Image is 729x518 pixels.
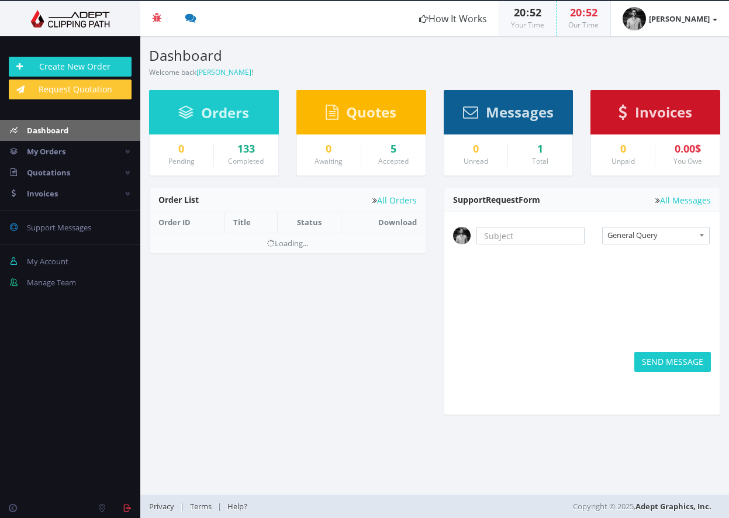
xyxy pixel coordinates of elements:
a: Terms [184,501,217,512]
small: Awaiting [315,156,343,166]
a: Privacy [149,501,180,512]
small: Your Time [511,20,544,30]
small: Unpaid [611,156,635,166]
a: Create New Order [9,57,132,77]
a: 133 [223,143,270,155]
strong: [PERSON_NAME] [649,13,710,24]
span: Dashboard [27,125,68,136]
input: Subject [476,227,585,244]
span: : [582,5,586,19]
span: 20 [514,5,526,19]
span: 20 [570,5,582,19]
div: 0.00$ [664,143,711,155]
span: My Account [27,256,68,267]
a: 0 [453,143,499,155]
span: 52 [586,5,597,19]
a: [PERSON_NAME] [611,1,729,36]
a: Help? [222,501,253,512]
small: Accepted [378,156,409,166]
a: 5 [370,143,417,155]
a: 0 [306,143,352,155]
img: Adept Graphics [9,10,132,27]
span: Copyright © 2025, [573,500,711,512]
img: 2a7d9c1af51d56f28e318c858d271b03 [453,227,471,244]
a: [PERSON_NAME] [196,67,251,77]
span: 52 [530,5,541,19]
small: Welcome back ! [149,67,253,77]
span: : [526,5,530,19]
a: Quotes [326,109,396,120]
small: Unread [464,156,488,166]
a: 0 [158,143,205,155]
small: Pending [168,156,195,166]
small: Total [532,156,548,166]
span: Invoices [27,188,58,199]
span: Manage Team [27,277,76,288]
a: Invoices [619,109,692,120]
td: Loading... [150,233,426,253]
a: Orders [178,110,249,120]
span: Support Messages [27,222,91,233]
span: Invoices [635,102,692,122]
span: Support Form [453,194,540,205]
a: All Messages [655,196,711,205]
small: You Owe [673,156,702,166]
button: SEND MESSAGE [634,352,711,372]
span: Request [486,194,519,205]
span: Order List [158,194,199,205]
a: Request Quotation [9,80,132,99]
h3: Dashboard [149,48,426,63]
small: Our Time [568,20,599,30]
a: How It Works [407,1,499,36]
span: Quotes [346,102,396,122]
span: General Query [607,227,694,243]
th: Order ID [150,212,224,233]
th: Status [278,212,341,233]
a: Messages [463,109,554,120]
small: Completed [228,156,264,166]
div: | | [149,495,530,518]
a: Adept Graphics, Inc. [635,501,711,512]
span: Messages [486,102,554,122]
th: Download [341,212,426,233]
a: All Orders [372,196,417,205]
div: 1 [517,143,564,155]
span: Orders [201,103,249,122]
a: 0 [600,143,646,155]
span: Quotations [27,167,70,178]
img: 2a7d9c1af51d56f28e318c858d271b03 [623,7,646,30]
span: My Orders [27,146,65,157]
th: Title [224,212,278,233]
